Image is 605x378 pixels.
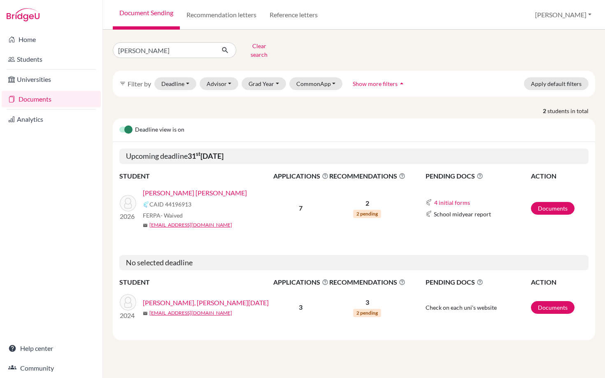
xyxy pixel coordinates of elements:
[2,71,101,88] a: Universities
[2,31,101,48] a: Home
[2,360,101,376] a: Community
[434,210,491,218] span: School midyear report
[524,77,589,90] button: Apply default filters
[119,277,273,288] th: STUDENT
[119,255,589,271] h5: No selected deadline
[289,77,343,90] button: CommonApp
[161,212,183,219] span: - Waived
[149,221,232,229] a: [EMAIL_ADDRESS][DOMAIN_NAME]
[353,80,398,87] span: Show more filters
[154,77,196,90] button: Deadline
[531,277,589,288] th: ACTION
[329,277,405,287] span: RECOMMENDATIONS
[434,198,470,207] button: 4 initial forms
[531,7,595,23] button: [PERSON_NAME]
[2,111,101,128] a: Analytics
[120,294,136,311] img: Ayala Guirola, Eugenia Lucia
[188,151,223,160] b: 31 [DATE]
[398,79,406,88] i: arrow_drop_up
[299,303,302,311] b: 3
[113,42,215,58] input: Find student by name...
[426,171,531,181] span: PENDING DOCS
[353,309,381,317] span: 2 pending
[7,8,40,21] img: Bridge-U
[128,80,151,88] span: Filter by
[426,211,432,217] img: Common App logo
[273,277,328,287] span: APPLICATIONS
[547,107,595,115] span: students in total
[143,211,183,220] span: FERPA
[143,298,269,308] a: [PERSON_NAME], [PERSON_NAME][DATE]
[119,148,589,164] h5: Upcoming deadline
[143,311,148,316] span: mail
[135,125,184,135] span: Deadline view is on
[143,201,149,208] img: Common App logo
[2,51,101,67] a: Students
[200,77,239,90] button: Advisor
[149,309,232,317] a: [EMAIL_ADDRESS][DOMAIN_NAME]
[531,202,575,215] a: Documents
[242,77,286,90] button: Grad Year
[329,198,405,208] p: 2
[236,39,282,61] button: Clear search
[143,188,247,198] a: [PERSON_NAME] [PERSON_NAME]
[149,200,191,209] span: CAID 44196913
[120,311,136,320] p: 2024
[119,80,126,87] i: filter_list
[196,151,200,157] sup: st
[120,195,136,211] img: Guerrero Calvet, Eugenia Georgina
[2,340,101,357] a: Help center
[2,91,101,107] a: Documents
[426,304,497,311] span: Check on each uni's website
[346,77,413,90] button: Show more filtersarrow_drop_up
[353,210,381,218] span: 2 pending
[543,107,547,115] strong: 2
[143,223,148,228] span: mail
[119,171,273,181] th: STUDENT
[329,171,405,181] span: RECOMMENDATIONS
[426,277,531,287] span: PENDING DOCS
[531,301,575,314] a: Documents
[299,204,302,212] b: 7
[329,297,405,307] p: 3
[273,171,328,181] span: APPLICATIONS
[531,171,589,181] th: ACTION
[120,211,136,221] p: 2026
[426,199,432,206] img: Common App logo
